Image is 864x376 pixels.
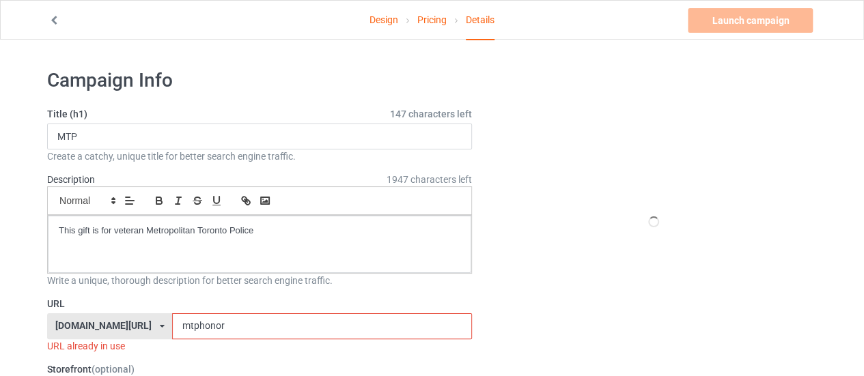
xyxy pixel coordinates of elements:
div: Details [466,1,494,40]
p: This gift is for veteran Metropolitan Toronto Police [59,225,460,237]
label: Storefront [47,362,472,376]
label: Title (h1) [47,107,472,121]
span: (optional) [92,364,135,375]
label: Description [47,174,95,185]
h1: Campaign Info [47,68,472,93]
div: [DOMAIN_NAME][URL] [55,321,152,330]
span: 1947 characters left [387,173,472,186]
a: Pricing [417,1,447,39]
div: Write a unique, thorough description for better search engine traffic. [47,274,472,287]
a: Design [370,1,398,39]
div: Create a catchy, unique title for better search engine traffic. [47,149,472,163]
label: URL [47,297,472,310]
span: 147 characters left [390,107,472,121]
div: URL already in use [47,339,472,353]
